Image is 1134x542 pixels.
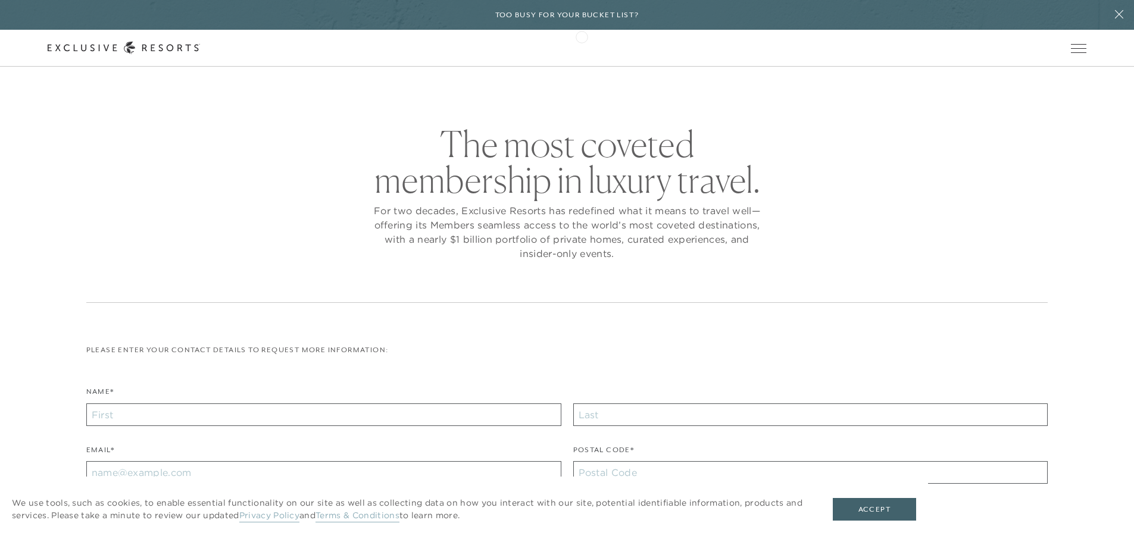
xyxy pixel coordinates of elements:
label: Email* [86,444,114,462]
input: name@example.com [86,461,561,484]
a: Privacy Policy [239,510,299,522]
button: Open navigation [1071,44,1086,52]
p: We use tools, such as cookies, to enable essential functionality on our site as well as collectin... [12,497,809,522]
button: Accept [833,498,916,521]
label: Postal Code* [573,444,635,462]
p: For two decades, Exclusive Resorts has redefined what it means to travel well—offering its Member... [371,203,764,261]
label: Name* [86,386,114,403]
input: Last [573,403,1048,426]
h2: The most coveted membership in luxury travel. [371,126,764,198]
input: Postal Code [573,461,1048,484]
a: Terms & Conditions [315,510,399,522]
h6: Too busy for your bucket list? [495,10,639,21]
p: Please enter your contact details to request more information: [86,344,1048,356]
input: First [86,403,561,426]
